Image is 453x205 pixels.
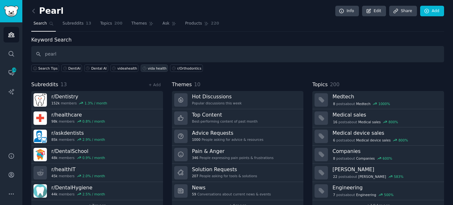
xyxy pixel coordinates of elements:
div: 2.9 % / month [82,137,105,142]
span: 16 [333,120,337,124]
a: vida health [141,65,168,72]
button: Search Tips [31,65,59,72]
span: 13 [86,21,91,27]
span: 85k [51,137,57,142]
h3: Top Content [192,111,258,118]
h3: Companies [332,148,440,155]
div: 500 % [384,193,394,197]
span: 8 [333,102,335,106]
h3: r/ DentalHygiene [51,184,105,191]
h2: Pearl [31,6,63,16]
img: Dentistry [33,93,47,107]
a: 131 [4,65,19,80]
a: r/askdentists85kmembers2.9% / month [31,127,163,146]
div: members [51,101,107,105]
a: Topics200 [98,19,125,32]
span: 200 [330,81,339,87]
span: 1000 [192,137,201,142]
div: post s about [332,156,393,161]
span: Medical device sales [356,138,390,142]
h3: Medical device sales [332,130,440,136]
h3: r/ healthIT [51,166,105,173]
div: r/Orthodontics [177,66,201,71]
div: DentiAi [68,66,80,71]
h3: Pain & Anger [192,148,274,155]
a: Top ContentBest-performing content of past month [172,109,304,127]
h3: r/ Dentistry [51,93,107,100]
h3: Advice Requests [192,130,264,136]
a: Dental AI [84,65,108,72]
img: DentalHygiene [33,184,47,198]
span: 220 [211,21,219,27]
div: Best-performing content of past month [192,119,258,124]
img: askdentists [33,130,47,143]
a: + Add [149,83,161,87]
div: post s about [332,119,398,125]
div: post s about [332,101,390,107]
span: Themes [131,21,147,27]
div: People asking for advice & resources [192,137,264,142]
div: members [51,174,105,178]
a: Advice Requests1000People asking for advice & resources [172,127,304,146]
div: 1000 % [378,102,390,106]
div: Conversations about current news & events [192,192,271,196]
span: 346 [192,156,198,160]
span: 13 [61,81,67,87]
span: [PERSON_NAME] [358,174,386,179]
span: 7 [333,193,335,197]
a: r/healthIT45kmembers2.0% / month [31,164,163,182]
a: Medical sales16postsaboutMedical sales800% [312,109,444,127]
span: 8 [333,156,335,161]
span: 44k [51,192,57,196]
span: Topics [312,81,328,89]
a: Themes [129,19,156,32]
div: post s about [332,137,408,143]
a: Edit [362,6,386,17]
a: [PERSON_NAME]22postsabout[PERSON_NAME]583% [312,164,444,182]
div: People expressing pain points & frustrations [192,156,274,160]
div: 800 % [398,138,408,142]
a: News59Conversations about current news & events [172,182,304,200]
img: healthcare [33,111,47,125]
div: People asking for tools & solutions [192,174,257,178]
h3: r/ askdentists [51,130,105,136]
a: r/DentalSchool48kmembers0.9% / month [31,146,163,164]
span: 45k [51,174,57,178]
a: Subreddits13 [60,19,93,32]
div: Popular discussions this week [192,101,242,105]
span: 207 [192,174,198,178]
span: Medtech [356,102,370,106]
h3: Medical sales [332,111,440,118]
span: 48k [51,156,57,160]
div: post s about [332,174,404,179]
a: Engineering7postsaboutEngineering500% [312,182,444,200]
div: 600 % [382,156,392,161]
span: Subreddits [63,21,84,27]
h3: Engineering [332,184,440,191]
div: 0.8 % / month [82,119,105,124]
h3: r/ DentalSchool [51,148,105,155]
div: members [51,137,105,142]
a: r/Orthodontics [170,65,203,72]
a: r/healthcare98kmembers0.8% / month [31,109,163,127]
span: Subreddits [31,81,58,89]
div: videahealth [117,66,137,71]
div: 0.9 % / month [82,156,105,160]
div: members [51,192,105,196]
img: GummySearch logo [4,6,19,17]
input: Keyword search in audience [31,46,444,62]
span: Ask [162,21,169,27]
span: Products [185,21,202,27]
span: Search [33,21,47,27]
a: Medical device sales6postsaboutMedical device sales800% [312,127,444,146]
span: Medical sales [358,120,381,124]
div: vida health [148,66,167,71]
span: 131 [11,68,17,72]
span: Topics [100,21,112,27]
a: DentiAi [61,65,82,72]
a: Pain & Anger346People expressing pain points & frustrations [172,146,304,164]
a: Ask [160,19,178,32]
h3: Solution Requests [192,166,257,173]
a: Solution Requests207People asking for tools & solutions [172,164,304,182]
span: 59 [192,192,196,196]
